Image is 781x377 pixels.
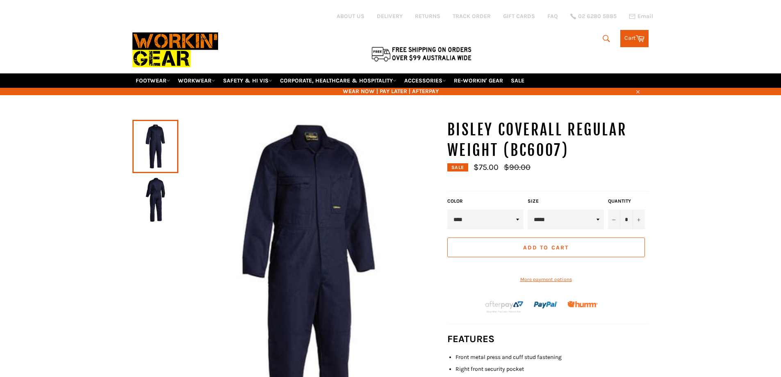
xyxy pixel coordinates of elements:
label: Quantity [608,198,645,205]
a: 02 6280 5885 [570,14,617,19]
s: $90.00 [504,162,531,172]
a: RE-WORKIN' GEAR [451,73,506,88]
a: DELIVERY [377,12,403,20]
a: SALE [508,73,528,88]
h1: BISLEY Coverall Regular Weight (BC6007) [447,120,649,160]
a: SAFETY & HI VIS [220,73,276,88]
a: FAQ [547,12,558,20]
span: $75.00 [474,162,499,172]
a: GIFT CARDS [503,12,535,20]
a: Email [629,13,653,20]
h3: FEATURES [447,332,649,346]
label: Color [447,198,524,205]
img: Workin Gear leaders in Workwear, Safety Boots, PPE, Uniforms. Australia's No.1 in Workwear [132,27,218,73]
span: WEAR NOW | PAY LATER | AFTERPAY [132,87,649,95]
span: Add to Cart [523,244,569,251]
span: Email [638,14,653,19]
button: Increase item quantity by one [633,210,645,229]
a: CORPORATE, HEALTHCARE & HOSPITALITY [277,73,400,88]
label: Size [528,198,604,205]
li: Front metal press and cuff stud fastening [455,353,649,361]
a: ACCESSORIES [401,73,449,88]
img: Humm_core_logo_RGB-01_300x60px_small_195d8312-4386-4de7-b182-0ef9b6303a37.png [567,301,598,307]
a: More payment options [447,276,645,283]
a: FOOTWEAR [132,73,173,88]
img: Flat $9.95 shipping Australia wide [370,45,473,62]
img: Afterpay-Logo-on-dark-bg_large.png [484,300,524,314]
li: Right front security pocket [455,365,649,373]
a: TRACK ORDER [453,12,491,20]
a: Cart [620,30,649,47]
div: Sale [447,163,468,171]
button: Add to Cart [447,238,645,257]
img: BISLEY BC6007 COVERALLS REGULAR WEIGHT - Workin' Gear [137,177,174,222]
img: paypal.png [534,293,558,317]
a: WORKWEAR [175,73,219,88]
a: RETURNS [415,12,440,20]
a: ABOUT US [337,12,364,20]
button: Reduce item quantity by one [608,210,620,229]
span: 02 6280 5885 [578,14,617,19]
